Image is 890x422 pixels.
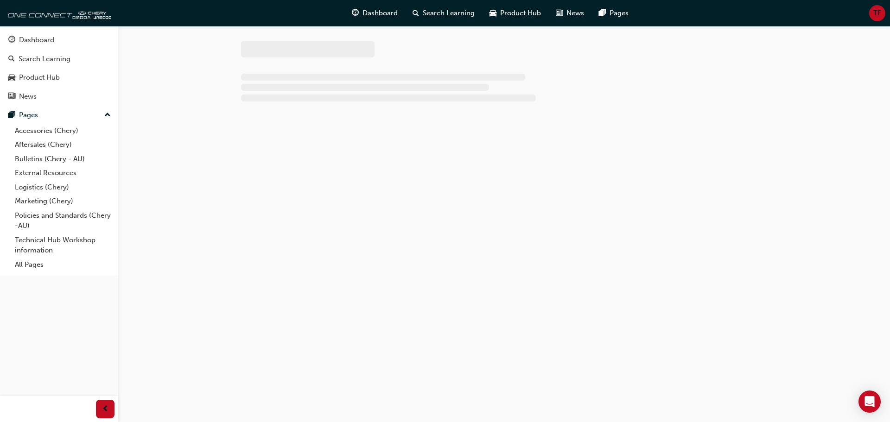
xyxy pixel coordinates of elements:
[548,4,591,23] a: news-iconNews
[4,30,114,107] button: DashboardSearch LearningProduct HubNews
[8,74,15,82] span: car-icon
[591,4,636,23] a: pages-iconPages
[5,4,111,22] img: oneconnect
[873,8,881,19] span: TF
[8,93,15,101] span: news-icon
[102,403,109,415] span: prev-icon
[8,36,15,44] span: guage-icon
[423,8,475,19] span: Search Learning
[19,54,70,64] div: Search Learning
[352,7,359,19] span: guage-icon
[11,233,114,258] a: Technical Hub Workshop information
[11,152,114,166] a: Bulletins (Chery - AU)
[4,107,114,124] button: Pages
[4,88,114,105] a: News
[11,138,114,152] a: Aftersales (Chery)
[11,166,114,180] a: External Resources
[482,4,548,23] a: car-iconProduct Hub
[4,69,114,86] a: Product Hub
[11,180,114,195] a: Logistics (Chery)
[344,4,405,23] a: guage-iconDashboard
[11,124,114,138] a: Accessories (Chery)
[19,35,54,45] div: Dashboard
[4,50,114,68] a: Search Learning
[405,4,482,23] a: search-iconSearch Learning
[11,258,114,272] a: All Pages
[19,110,38,120] div: Pages
[19,91,37,102] div: News
[556,7,563,19] span: news-icon
[599,7,606,19] span: pages-icon
[4,31,114,49] a: Dashboard
[104,109,111,121] span: up-icon
[8,55,15,63] span: search-icon
[8,111,15,120] span: pages-icon
[610,8,629,19] span: Pages
[19,72,60,83] div: Product Hub
[413,7,419,19] span: search-icon
[500,8,541,19] span: Product Hub
[858,391,881,413] div: Open Intercom Messenger
[566,8,584,19] span: News
[11,194,114,208] a: Marketing (Chery)
[362,8,398,19] span: Dashboard
[489,7,496,19] span: car-icon
[869,5,885,21] button: TF
[11,208,114,233] a: Policies and Standards (Chery -AU)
